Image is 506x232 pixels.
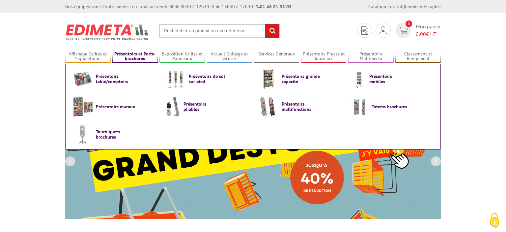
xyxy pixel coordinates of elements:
[96,129,135,140] span: Tourniquets brochures
[258,96,341,117] a: Présentoirs multifonctions
[72,69,155,89] a: Présentoirs table/comptoirs
[207,51,252,62] a: Accueil Guidage et Sécurité
[183,101,223,112] span: Présentoirs pliables
[361,26,368,35] img: devis rapide
[112,51,158,62] a: Présentoirs et Porte-brochures
[159,24,280,38] input: Rechercher un produit ou une référence...
[399,27,408,34] img: devis rapide
[72,96,93,117] img: Présentoirs muraux
[96,104,135,109] span: Présentoirs muraux
[368,4,404,10] a: Catalogue gratuit
[416,31,426,37] span: 0,00
[65,51,111,62] a: Affichage Cadres et Signalétique
[351,96,369,117] img: Totems brochures
[483,210,506,232] button: Cookies (fenêtre modale)
[282,101,321,112] span: Présentoirs multifonctions
[405,4,441,10] a: Commande rapide
[486,212,503,229] img: Cookies (fenêtre modale)
[265,24,279,38] input: rechercher
[72,69,93,89] img: Présentoirs table/comptoirs
[165,96,181,117] img: Présentoirs pliables
[159,51,205,62] a: Exposition Grilles et Panneaux
[301,51,347,62] a: Présentoirs Presse et Journaux
[395,51,441,62] a: Classement et Rangement
[416,30,441,38] span: € HT
[72,124,93,145] img: Tourniquets brochures
[256,4,292,10] strong: 01 46 81 33 03
[368,3,441,10] div: |
[165,96,248,117] a: Présentoirs pliables
[351,96,434,117] a: Totems brochures
[351,69,434,89] a: Présentoirs mobiles
[189,74,228,84] span: Présentoirs de sol sur pied
[351,69,366,89] img: Présentoirs mobiles
[96,74,135,84] span: Présentoirs table/comptoirs
[348,51,394,62] a: Présentoirs Multimédia
[379,26,387,34] img: devis rapide
[406,20,412,27] span: 0
[65,20,149,44] img: Présentoir, panneau, stand - Edimeta - PLV, affichage, mobilier bureau, entreprise
[254,51,299,62] a: Services Généraux
[258,69,279,89] img: Présentoirs grande capacité
[165,69,186,89] img: Présentoirs de sol sur pied
[372,104,411,109] span: Totems brochures
[394,23,441,38] a: devis rapide 0 Mon panier 0,00€ HT
[65,3,292,10] div: Nos équipes sont à votre service du lundi au vendredi de 8h30 à 12h30 et de 13h30 à 17h30
[369,74,409,84] span: Présentoirs mobiles
[258,96,279,117] img: Présentoirs multifonctions
[416,23,441,38] span: Mon panier
[72,96,155,117] a: Présentoirs muraux
[282,74,321,84] span: Présentoirs grande capacité
[72,124,155,145] a: Tourniquets brochures
[165,69,248,89] a: Présentoirs de sol sur pied
[258,69,341,89] a: Présentoirs grande capacité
